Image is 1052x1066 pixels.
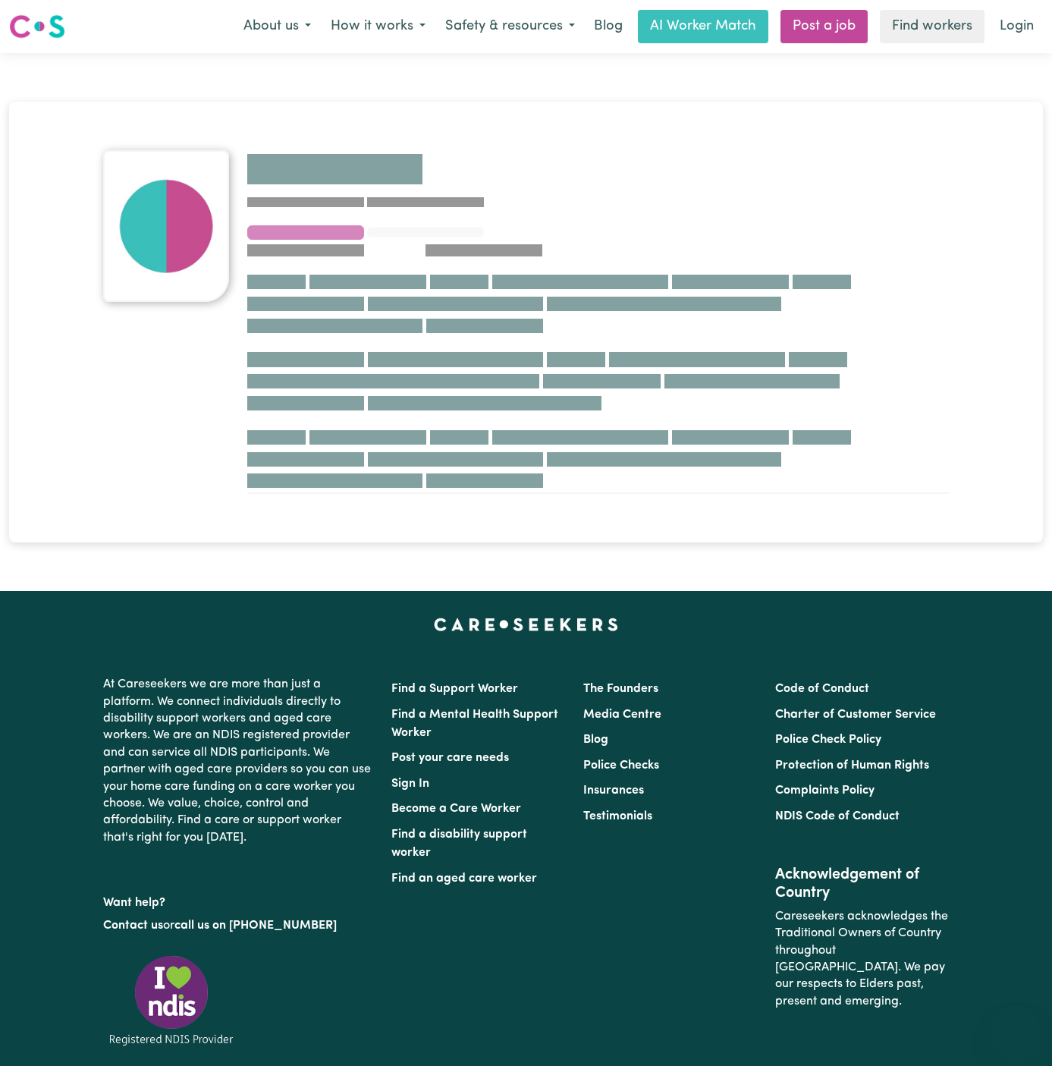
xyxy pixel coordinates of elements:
img: Careseekers logo [9,13,65,40]
p: At Careseekers we are more than just a platform. We connect individuals directly to disability su... [103,670,373,852]
a: Blog [583,734,608,746]
a: Careseekers home page [434,618,618,630]
a: Find workers [880,10,984,43]
a: Find an aged care worker [391,873,537,885]
a: NDIS Code of Conduct [775,810,900,822]
a: call us on [PHONE_NUMBER] [174,920,337,932]
p: or [103,911,373,940]
a: Post a job [780,10,868,43]
a: Login [991,10,1043,43]
p: Want help? [103,888,373,911]
a: Careseekers logo [9,9,65,44]
iframe: Button to launch messaging window [991,1005,1040,1054]
h2: Acknowledgement of Country [775,866,949,902]
img: Registered NDIS provider [103,953,240,1048]
a: Find a Mental Health Support Worker [391,709,558,739]
a: Police Checks [583,759,659,772]
a: Code of Conduct [775,683,869,695]
a: Contact us [103,920,163,932]
button: About us [234,11,321,42]
a: Find a Support Worker [391,683,518,695]
a: Sign In [391,778,429,790]
a: Police Check Policy [775,734,881,746]
a: Insurances [583,785,644,797]
a: Protection of Human Rights [775,759,929,772]
a: Testimonials [583,810,652,822]
button: Safety & resources [435,11,585,42]
p: Careseekers acknowledges the Traditional Owners of Country throughout [GEOGRAPHIC_DATA]. We pay o... [775,902,949,1016]
a: AI Worker Match [638,10,768,43]
a: The Founders [583,683,658,695]
a: Media Centre [583,709,661,721]
a: Become a Care Worker [391,803,521,815]
a: Blog [585,10,632,43]
a: Charter of Customer Service [775,709,936,721]
a: Post your care needs [391,752,509,764]
a: Complaints Policy [775,785,875,797]
a: Find a disability support worker [391,829,527,859]
button: How it works [321,11,435,42]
